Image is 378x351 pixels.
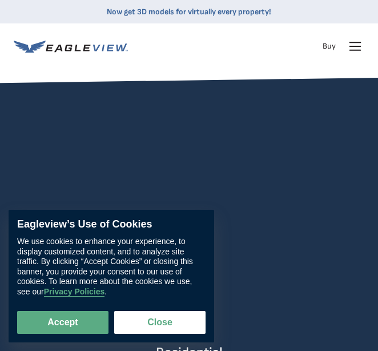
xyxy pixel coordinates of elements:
a: Privacy Policies [44,287,105,297]
a: Buy [323,41,336,51]
div: We use cookies to enhance your experience, to display customized content, and to analyze site tra... [17,237,206,297]
button: Accept [17,311,108,334]
div: Eagleview’s Use of Cookies [17,218,206,231]
a: Now get 3D models for virtually every property! [107,7,271,17]
button: Close [114,311,206,334]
